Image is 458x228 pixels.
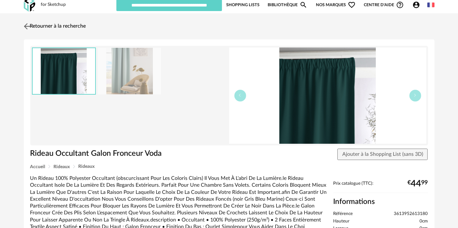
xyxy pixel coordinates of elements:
span: Centre d'aideHelp Circle Outline icon [364,1,404,9]
span: Ajouter à la Shopping List (sans 3D) [342,152,423,157]
span: Account Circle icon [412,1,420,9]
span: 3613952613180 [394,211,428,217]
span: Rideaux [54,165,70,169]
span: Accueil [30,165,45,169]
img: 0862a21a0d08b80ae21a039bb43be0f6.jpg [229,47,426,144]
span: Rideaux [79,164,95,169]
img: 0862a21a0d08b80ae21a039bb43be0f6.jpg [33,48,95,94]
span: Référence [333,211,353,217]
span: Magnify icon [300,1,307,9]
img: cfd21ecb9513a4172c1cd438c121294c.jpg [98,48,161,94]
a: Retourner à la recherche [22,19,86,34]
span: Hauteur [333,219,350,224]
span: 44 [411,181,421,186]
span: 0cm [420,219,428,224]
h2: Informations [333,197,428,207]
div: for Sketchup [41,2,66,8]
img: svg+xml;base64,PHN2ZyB3aWR0aD0iMjQiIGhlaWdodD0iMjQiIHZpZXdCb3g9IjAgMCAyNCAyNCIgZmlsbD0ibm9uZSIgeG... [22,21,32,31]
span: Account Circle icon [412,1,423,9]
h1: Rideau Occultant Galon Fronceur Voda [30,149,192,159]
span: Heart Outline icon [348,1,356,9]
span: Help Circle Outline icon [396,1,404,9]
div: Breadcrumb [30,164,428,169]
button: Ajouter à la Shopping List (sans 3D) [337,149,428,160]
div: € 99 [408,181,428,186]
div: Prix catalogue (TTC): [333,181,428,193]
img: fr [427,1,435,8]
